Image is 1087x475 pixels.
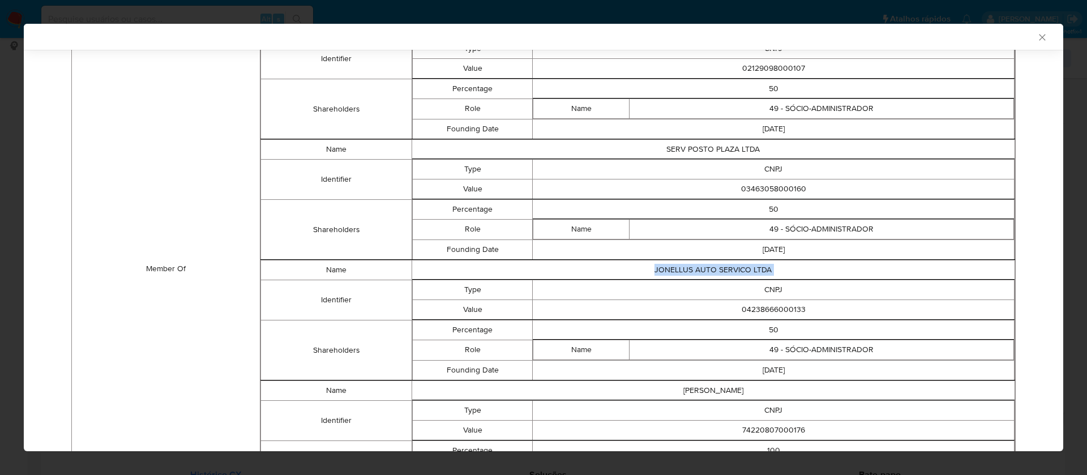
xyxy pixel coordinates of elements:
td: Type [412,159,533,179]
td: [PERSON_NAME] [412,380,1015,400]
button: Fechar a janela [1037,32,1047,42]
td: Founding Date [412,119,533,139]
td: Percentage [412,440,533,460]
td: Role [412,219,533,239]
td: Value [412,58,533,78]
td: 74220807000176 [533,420,1015,440]
td: 03463058000160 [533,179,1015,199]
td: Identifier [261,280,412,320]
td: 04238666000133 [533,299,1015,319]
td: [DATE] [533,239,1015,259]
td: Percentage [412,79,533,99]
td: Founding Date [412,239,533,259]
td: Role [412,340,533,360]
td: Identifier [261,159,412,199]
td: Percentage [412,320,533,340]
td: Name [261,139,412,159]
td: Shareholders [261,79,412,139]
td: Shareholders [261,320,412,380]
td: [DATE] [533,119,1015,139]
td: Value [412,299,533,319]
td: Name [533,99,630,118]
td: 49 - SÓCIO-ADMINISTRADOR [630,219,1014,239]
td: [DATE] [533,360,1015,380]
td: Name [533,340,630,360]
td: Type [412,280,533,299]
td: Percentage [412,199,533,219]
td: JONELLUS AUTO SERVICO LTDA [412,260,1015,280]
td: Type [412,400,533,420]
td: Name [261,380,412,400]
td: 49 - SÓCIO-ADMINISTRADOR [630,340,1014,360]
td: Value [412,179,533,199]
td: CNPJ [533,159,1015,179]
td: 02129098000107 [533,58,1015,78]
td: SERV POSTO PLAZA LTDA [412,139,1015,159]
td: 100 [533,440,1015,460]
td: CNPJ [533,280,1015,299]
td: 50 [533,199,1015,219]
td: Value [412,420,533,440]
td: 50 [533,79,1015,99]
td: Founding Date [412,360,533,380]
td: 50 [533,320,1015,340]
td: Identifier [261,400,412,440]
td: Name [533,219,630,239]
td: Shareholders [261,199,412,260]
td: 49 - SÓCIO-ADMINISTRADOR [630,99,1014,118]
td: Identifier [261,38,412,79]
div: closure-recommendation-modal [24,24,1063,451]
td: Name [261,260,412,280]
td: CNPJ [533,400,1015,420]
td: Role [412,99,533,119]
